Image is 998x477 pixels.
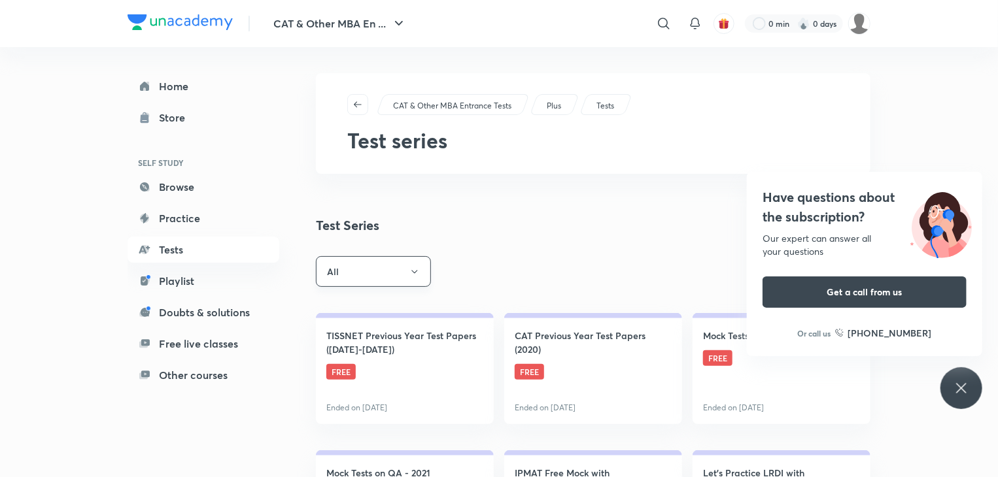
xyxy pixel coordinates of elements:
h4: Test Series [316,216,379,235]
img: avatar [718,18,730,29]
a: Browse [128,174,279,200]
p: CAT & Other MBA Entrance Tests [393,100,511,112]
span: FREE [326,364,356,380]
h4: Have questions about the subscription? [763,188,967,227]
img: ttu_illustration_new.svg [900,188,982,258]
a: Doubts & solutions [128,299,279,325]
div: Store [159,110,193,125]
a: Store [128,105,279,131]
button: CAT & Other MBA En ... [266,10,415,37]
h6: [PHONE_NUMBER] [848,326,932,340]
img: Company Logo [128,14,233,30]
p: Ended on [DATE] [515,402,576,414]
a: Plus [545,100,564,112]
h6: SELF STUDY [128,152,279,174]
h4: TISSNET Previous Year Test Papers ([DATE]-[DATE]) [326,329,483,356]
img: Anish Raj [848,12,870,35]
p: Or call us [798,327,831,339]
a: CAT & Other MBA Entrance Tests [391,100,514,112]
h4: Mock Tests on VARC - 2021 [703,329,817,342]
h1: Test series [347,128,839,153]
a: Playlist [128,268,279,294]
a: Company Logo [128,14,233,33]
span: FREE [515,364,544,380]
a: Practice [128,205,279,231]
button: Get a call from us [763,276,967,308]
span: FREE [703,350,732,366]
p: Plus [547,100,561,112]
p: Ended on [DATE] [326,402,387,414]
a: Tests [128,237,279,263]
a: Tests [594,100,617,112]
a: CAT Previous Year Test Papers (2020)FREEEnded on [DATE] [504,313,682,424]
p: Ended on [DATE] [703,402,764,414]
a: Home [128,73,279,99]
a: Mock Tests on VARC - 2021FREEEnded on [DATE] [693,313,870,424]
a: TISSNET Previous Year Test Papers ([DATE]-[DATE])FREEEnded on [DATE] [316,313,494,424]
a: [PHONE_NUMBER] [835,326,932,340]
button: All [316,256,431,287]
div: Our expert can answer all your questions [763,232,967,258]
p: Tests [596,100,614,112]
img: streak [797,17,810,30]
h4: CAT Previous Year Test Papers (2020) [515,329,672,356]
a: Free live classes [128,331,279,357]
a: Other courses [128,362,279,388]
button: avatar [714,13,734,34]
